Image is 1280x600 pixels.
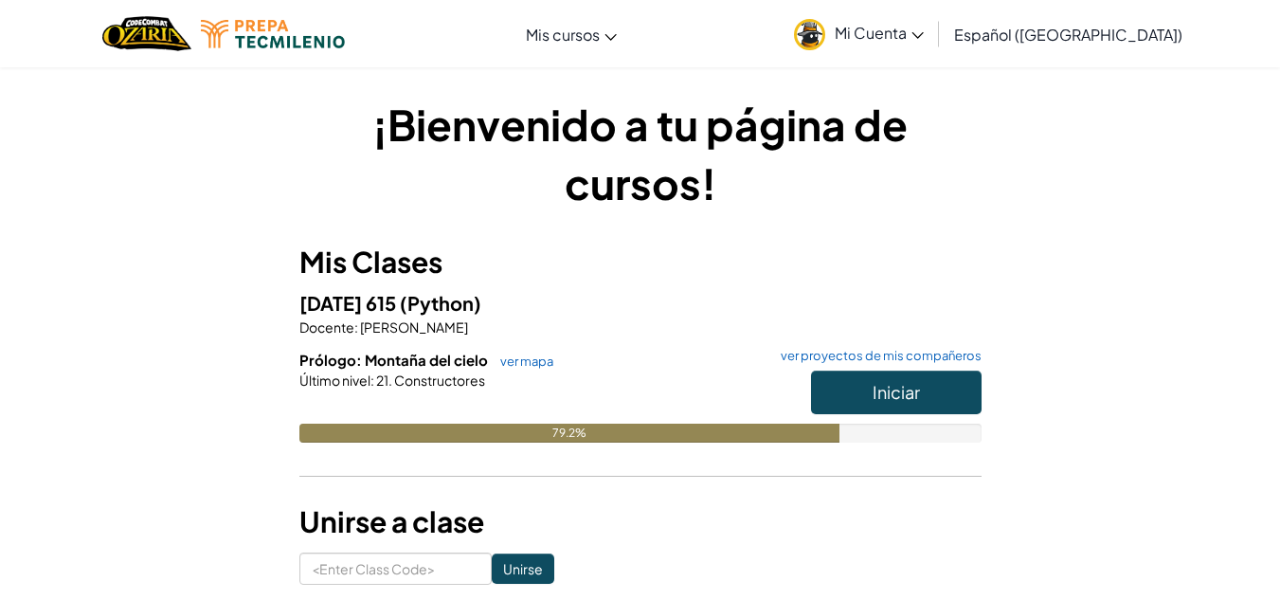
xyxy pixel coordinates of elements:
[392,372,485,389] span: Constructores
[370,372,374,389] span: :
[771,350,982,362] a: ver proyectos de mis compañeros
[201,20,345,48] img: Tecmilenio logo
[299,553,492,585] input: <Enter Class Code>
[492,554,554,584] input: Unirse
[516,9,626,60] a: Mis cursos
[374,372,392,389] span: 21.
[358,318,468,336] span: [PERSON_NAME]
[526,25,600,45] span: Mis cursos
[102,14,190,53] img: Home
[794,19,825,50] img: avatar
[299,318,354,336] span: Docente
[784,4,933,64] a: Mi Cuenta
[945,9,1192,60] a: Español ([GEOGRAPHIC_DATA])
[299,95,982,212] h1: ¡Bienvenido a tu página de cursos!
[354,318,358,336] span: :
[299,500,982,543] h3: Unirse a clase
[873,381,920,403] span: Iniciar
[102,14,190,53] a: Ozaria by CodeCombat logo
[835,23,924,43] span: Mi Cuenta
[954,25,1182,45] span: Español ([GEOGRAPHIC_DATA])
[811,371,982,414] button: Iniciar
[299,241,982,283] h3: Mis Clases
[299,424,839,443] div: 79.2%
[299,351,491,369] span: Prólogo: Montaña del cielo
[491,354,553,369] a: ver mapa
[299,291,400,315] span: [DATE] 615
[400,291,481,315] span: (Python)
[299,372,370,389] span: Último nivel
